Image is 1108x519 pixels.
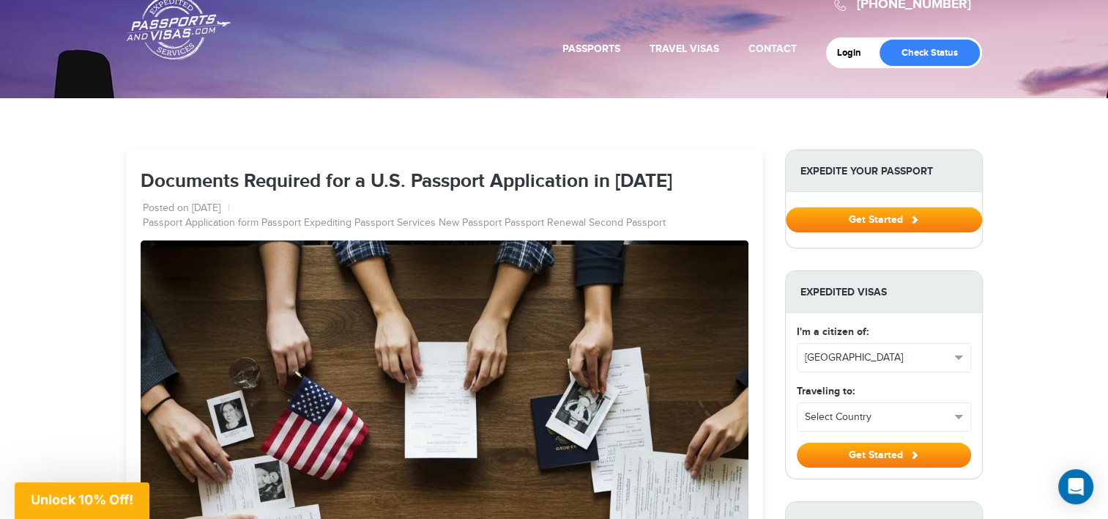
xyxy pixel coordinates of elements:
strong: Expedite Your Passport [786,150,982,192]
span: [GEOGRAPHIC_DATA] [805,350,950,365]
a: Second Passport [589,216,666,231]
button: Get Started [786,207,982,232]
strong: Expedited Visas [786,271,982,313]
label: Traveling to: [797,383,855,399]
button: Get Started [797,443,971,468]
label: I'm a citizen of: [797,324,869,339]
a: Passport Renewal [505,216,586,231]
h1: Documents Required for a U.S. Passport Application in [DATE] [141,172,748,193]
a: Contact [748,43,797,55]
a: Passport Application form [143,216,259,231]
a: New Passport [439,216,502,231]
div: Unlock 10% Off! [15,482,149,519]
button: [GEOGRAPHIC_DATA] [797,344,970,372]
div: Open Intercom Messenger [1058,469,1093,504]
a: Check Status [880,40,980,66]
a: Get Started [786,213,982,225]
a: Login [837,47,871,59]
span: Select Country [805,410,950,424]
a: Passport Expediting [261,216,352,231]
li: Posted on [DATE] [143,202,230,216]
button: Select Country [797,403,970,431]
span: Unlock 10% Off! [31,492,133,507]
a: Travel Visas [650,43,719,55]
a: Passports [562,43,620,55]
a: Passport Services [354,216,436,231]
